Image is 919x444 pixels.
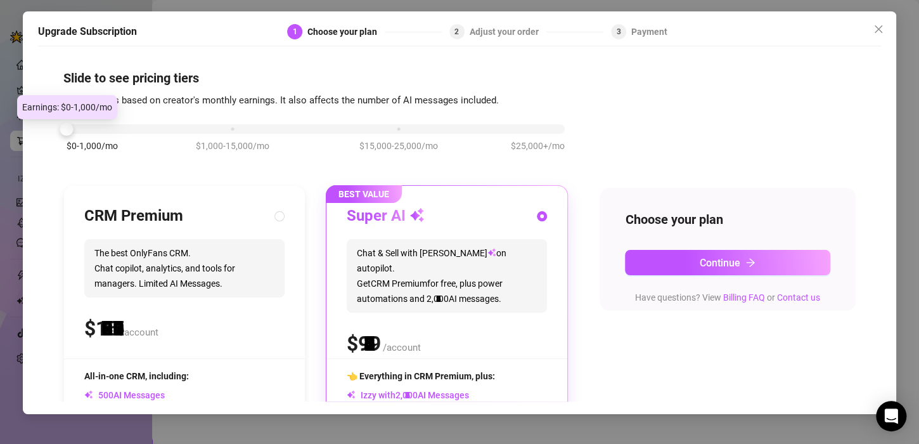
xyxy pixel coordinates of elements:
[873,24,884,34] span: close
[700,257,740,269] span: Continue
[84,317,119,341] span: $
[470,24,546,39] div: Adjust your order
[307,24,385,39] div: Choose your plan
[868,24,889,34] span: Close
[876,401,906,431] div: Open Intercom Messenger
[84,371,189,381] span: All-in-one CRM, including:
[84,206,183,226] h3: CRM Premium
[868,19,889,39] button: Close
[383,342,421,353] span: /account
[625,250,830,275] button: Continuearrow-right
[347,371,495,381] span: 👈 Everything in CRM Premium, plus:
[454,27,459,36] span: 2
[723,292,765,303] a: Billing FAQ
[347,206,425,226] h3: Super AI
[63,95,499,106] span: Our pricing is based on creator's monthly earnings. It also affects the number of AI messages inc...
[293,27,297,36] span: 1
[38,24,137,39] h5: Upgrade Subscription
[196,139,269,153] span: $1,000-15,000/mo
[347,332,381,356] span: $
[347,390,469,400] span: Izzy with AI Messages
[631,24,667,39] div: Payment
[63,69,856,87] h4: Slide to see pricing tiers
[511,139,565,153] span: $25,000+/mo
[326,185,402,203] span: BEST VALUE
[84,239,285,297] span: The best OnlyFans CRM. Chat copilot, analytics, and tools for managers. Limited AI Messages.
[347,239,547,313] span: Chat & Sell with [PERSON_NAME] on autopilot. Get CRM Premium for free, plus power automations and...
[635,292,820,303] span: Have questions? View or
[17,95,117,119] div: Earnings: $0-1,000/mo
[84,390,165,400] span: AI Messages
[625,211,830,228] h4: Choose your plan
[777,292,820,303] a: Contact us
[359,139,438,153] span: $15,000-25,000/mo
[67,139,118,153] span: $0-1,000/mo
[745,258,755,268] span: arrow-right
[120,327,158,338] span: /account
[617,27,621,36] span: 3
